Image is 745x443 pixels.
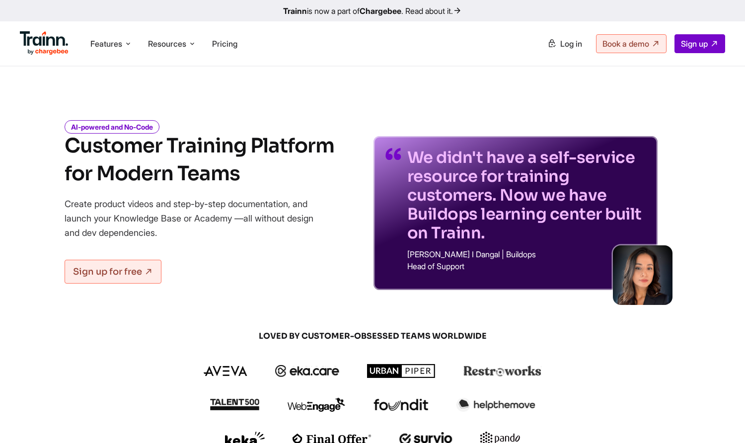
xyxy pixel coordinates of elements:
[283,6,307,16] b: Trainn
[20,31,69,55] img: Trainn Logo
[560,39,582,49] span: Log in
[65,132,334,188] h1: Customer Training Platform for Modern Teams
[65,197,328,240] p: Create product videos and step-by-step documentation, and launch your Knowledge Base or Academy —...
[367,364,436,378] img: urbanpiper logo
[674,34,725,53] a: Sign up
[373,399,429,411] img: foundit logo
[360,6,401,16] b: Chargebee
[407,250,646,258] p: [PERSON_NAME] I Dangal | Buildops
[681,39,708,49] span: Sign up
[541,35,588,53] a: Log in
[148,38,186,49] span: Resources
[275,365,340,377] img: ekacare logo
[602,39,649,49] span: Book a demo
[212,39,237,49] a: Pricing
[463,366,541,376] img: restroworks logo
[65,120,159,134] i: AI-powered and No-Code
[90,38,122,49] span: Features
[65,260,161,284] a: Sign up for free
[407,148,646,242] p: We didn't have a self-service resource for training customers. Now we have Buildops learning cent...
[210,398,259,411] img: talent500 logo
[613,245,672,305] img: sabina-buildops.d2e8138.png
[596,34,667,53] a: Book a demo
[204,366,247,376] img: aveva logo
[456,398,535,412] img: helpthemove logo
[385,148,401,160] img: quotes-purple.41a7099.svg
[407,262,646,270] p: Head of Support
[288,398,345,412] img: webengage logo
[134,331,611,342] span: LOVED BY CUSTOMER-OBSESSED TEAMS WORLDWIDE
